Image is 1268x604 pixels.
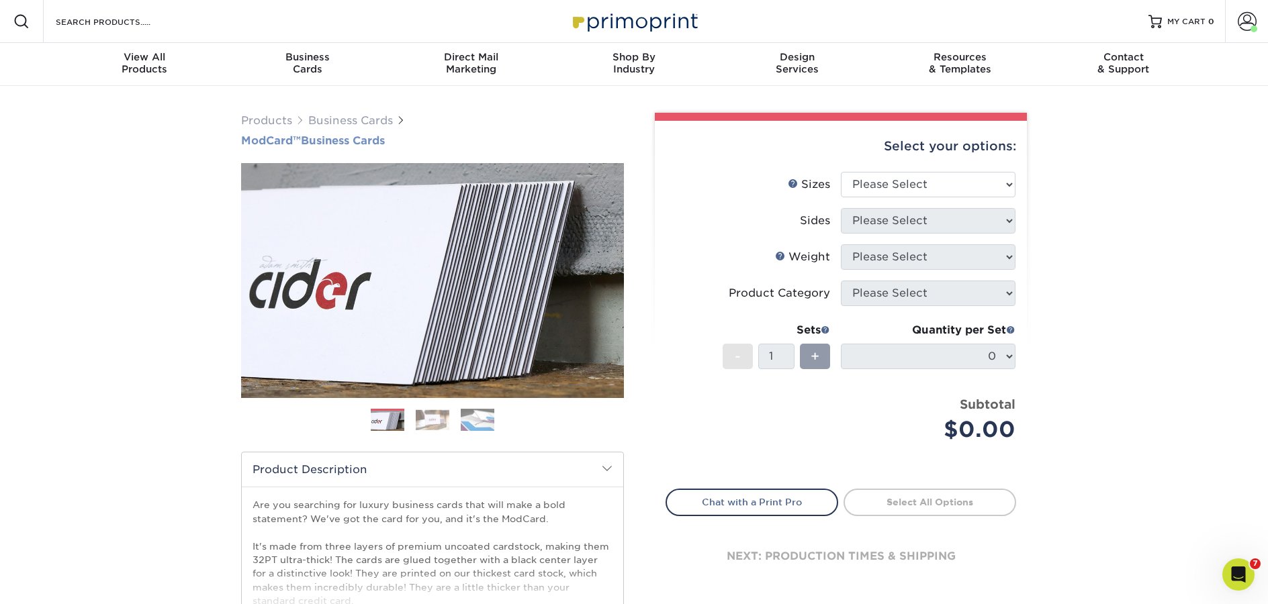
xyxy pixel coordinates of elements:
[416,409,449,430] img: Business Cards 02
[1042,51,1205,63] span: Contact
[390,51,553,75] div: Marketing
[241,114,292,127] a: Products
[878,51,1042,63] span: Resources
[715,43,878,86] a: DesignServices
[723,322,830,338] div: Sets
[241,89,624,472] img: ModCard™ 01
[788,177,830,193] div: Sizes
[1208,17,1214,26] span: 0
[241,134,624,147] h1: Business Cards
[553,51,716,63] span: Shop By
[226,51,390,63] span: Business
[715,51,878,75] div: Services
[800,213,830,229] div: Sides
[1250,558,1261,569] span: 7
[666,121,1016,172] div: Select your options:
[841,322,1015,338] div: Quantity per Set
[54,13,185,30] input: SEARCH PRODUCTS.....
[308,114,393,127] a: Business Cards
[844,489,1016,515] a: Select All Options
[1167,16,1206,28] span: MY CART
[1222,558,1255,591] iframe: Intercom live chat
[241,134,624,147] a: ModCard™Business Cards
[775,249,830,265] div: Weight
[63,43,226,86] a: View AllProducts
[371,404,404,438] img: Business Cards 01
[63,51,226,75] div: Products
[878,43,1042,86] a: Resources& Templates
[226,51,390,75] div: Cards
[553,51,716,75] div: Industry
[461,408,494,432] img: Business Cards 03
[811,346,819,366] span: +
[666,489,838,515] a: Chat with a Print Pro
[390,43,553,86] a: Direct MailMarketing
[960,397,1015,411] strong: Subtotal
[553,43,716,86] a: Shop ByIndustry
[735,346,741,366] span: -
[241,134,301,147] span: ModCard™
[567,7,701,36] img: Primoprint
[666,516,1016,597] div: next: production times & shipping
[63,51,226,63] span: View All
[242,452,623,487] h2: Product Description
[878,51,1042,75] div: & Templates
[729,285,830,301] div: Product Category
[390,51,553,63] span: Direct Mail
[1042,51,1205,75] div: & Support
[1042,43,1205,86] a: Contact& Support
[715,51,878,63] span: Design
[226,43,390,86] a: BusinessCards
[851,413,1015,446] div: $0.00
